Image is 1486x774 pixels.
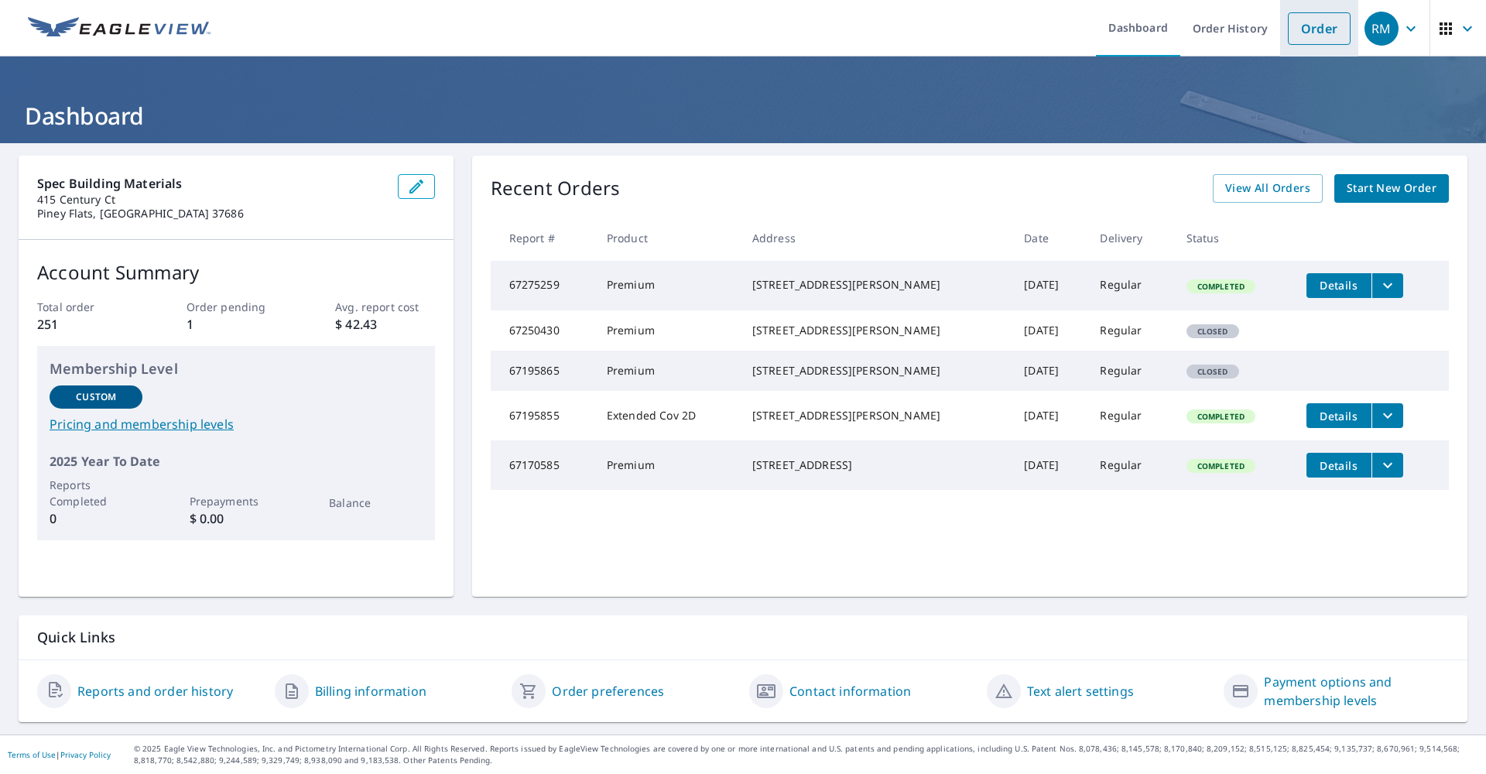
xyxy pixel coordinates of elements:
button: detailsBtn-67195855 [1306,403,1371,428]
p: Prepayments [190,493,282,509]
p: Reports Completed [50,477,142,509]
span: Closed [1188,326,1238,337]
button: filesDropdownBtn-67195855 [1371,403,1403,428]
span: View All Orders [1225,179,1310,198]
p: Total order [37,299,136,315]
div: [STREET_ADDRESS][PERSON_NAME] [752,363,999,378]
span: Completed [1188,461,1254,471]
td: Regular [1087,391,1173,440]
p: $ 0.00 [190,509,282,528]
td: Regular [1087,440,1173,490]
td: Premium [594,261,740,310]
th: Status [1174,215,1294,261]
a: Contact information [789,682,911,700]
p: Balance [329,495,422,511]
span: Details [1316,409,1362,423]
button: filesDropdownBtn-67275259 [1371,273,1403,298]
p: 2025 Year To Date [50,452,423,471]
span: Start New Order [1347,179,1436,198]
button: detailsBtn-67275259 [1306,273,1371,298]
a: Reports and order history [77,682,233,700]
p: 415 Century Ct [37,193,385,207]
a: Text alert settings [1027,682,1134,700]
a: Pricing and membership levels [50,415,423,433]
span: Details [1316,278,1362,293]
img: EV Logo [28,17,211,40]
div: RM [1364,12,1399,46]
td: 67195855 [491,391,594,440]
td: [DATE] [1012,391,1087,440]
th: Product [594,215,740,261]
a: Start New Order [1334,174,1449,203]
th: Date [1012,215,1087,261]
p: Account Summary [37,259,435,286]
span: Completed [1188,281,1254,292]
th: Address [740,215,1012,261]
th: Report # [491,215,594,261]
td: 67195865 [491,351,594,391]
span: Closed [1188,366,1238,377]
p: Custom [76,390,116,404]
p: 251 [37,315,136,334]
p: © 2025 Eagle View Technologies, Inc. and Pictometry International Corp. All Rights Reserved. Repo... [134,743,1478,766]
div: [STREET_ADDRESS][PERSON_NAME] [752,277,999,293]
td: Regular [1087,351,1173,391]
p: Avg. report cost [335,299,434,315]
td: [DATE] [1012,440,1087,490]
p: 1 [187,315,286,334]
a: Billing information [315,682,426,700]
td: Premium [594,310,740,351]
a: Order preferences [552,682,664,700]
td: [DATE] [1012,351,1087,391]
td: [DATE] [1012,310,1087,351]
td: Premium [594,351,740,391]
td: [DATE] [1012,261,1087,310]
td: 67275259 [491,261,594,310]
button: filesDropdownBtn-67170585 [1371,453,1403,478]
h1: Dashboard [19,100,1467,132]
p: 0 [50,509,142,528]
span: Completed [1188,411,1254,422]
td: Premium [594,440,740,490]
div: [STREET_ADDRESS] [752,457,999,473]
th: Delivery [1087,215,1173,261]
td: Regular [1087,261,1173,310]
a: Privacy Policy [60,749,111,760]
td: Extended Cov 2D [594,391,740,440]
a: Terms of Use [8,749,56,760]
a: View All Orders [1213,174,1323,203]
td: 67250430 [491,310,594,351]
p: Spec Building Materials [37,174,385,193]
div: [STREET_ADDRESS][PERSON_NAME] [752,408,999,423]
p: | [8,750,111,759]
p: $ 42.43 [335,315,434,334]
button: detailsBtn-67170585 [1306,453,1371,478]
p: Order pending [187,299,286,315]
p: Quick Links [37,628,1449,647]
p: Membership Level [50,358,423,379]
a: Payment options and membership levels [1264,673,1449,710]
p: Piney Flats, [GEOGRAPHIC_DATA] 37686 [37,207,385,221]
td: Regular [1087,310,1173,351]
td: 67170585 [491,440,594,490]
a: Order [1288,12,1351,45]
p: Recent Orders [491,174,621,203]
span: Details [1316,458,1362,473]
div: [STREET_ADDRESS][PERSON_NAME] [752,323,999,338]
